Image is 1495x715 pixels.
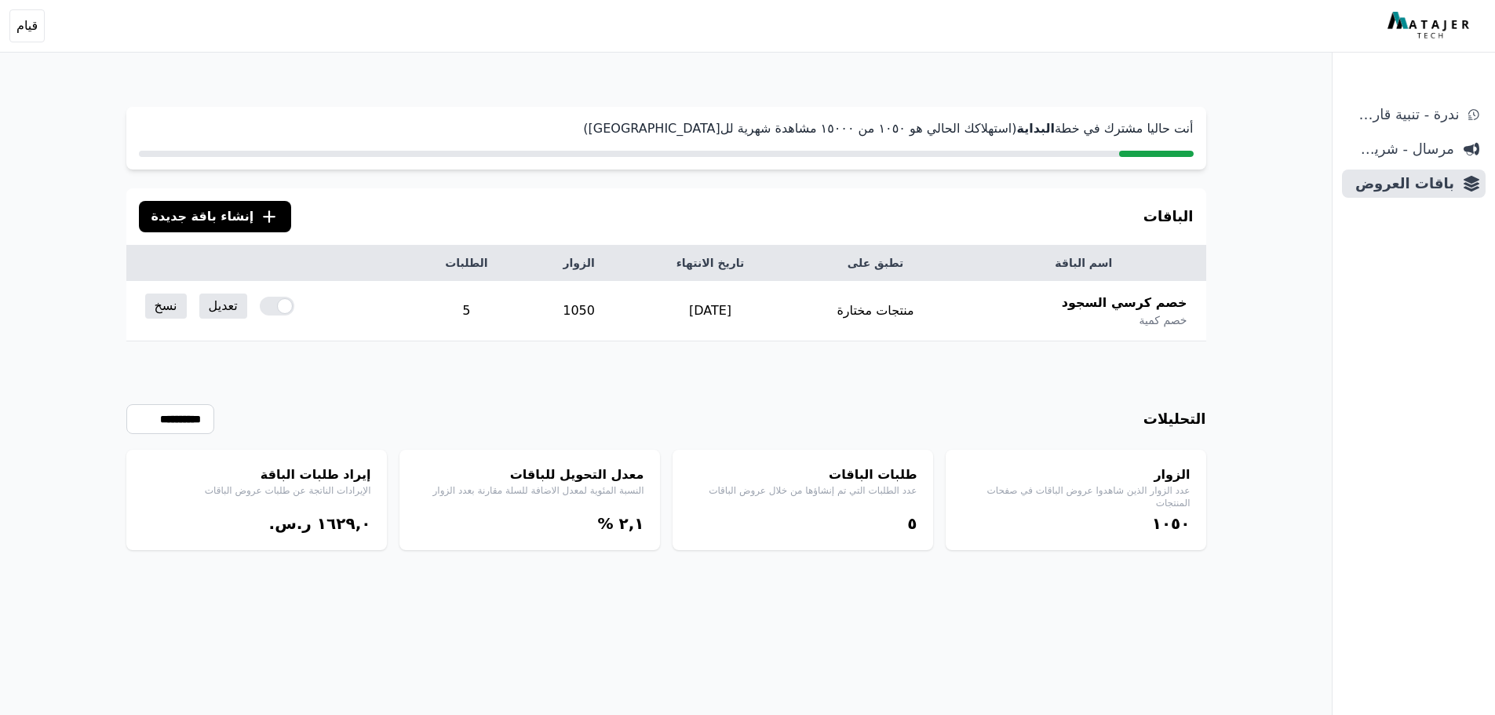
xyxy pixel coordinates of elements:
a: نسخ [145,294,187,319]
th: اسم الباقة [961,246,1205,281]
h4: طلبات الباقات [688,465,917,484]
h4: معدل التحويل للباقات [415,465,644,484]
td: 1050 [527,281,631,341]
button: إنشاء باقة جديدة [139,201,292,232]
span: خصم كمية [1139,312,1187,328]
bdi: ١٦٢٩,۰ [317,514,371,533]
p: الإيرادات الناتجة عن طلبات عروض الباقات [142,484,371,497]
span: قيام [16,16,38,35]
td: 5 [407,281,527,341]
div: ٥ [688,513,917,534]
button: قيام [9,9,45,42]
td: منتجات مختارة [789,281,961,341]
p: عدد الزوار الذين شاهدوا عروض الباقات في صفحات المنتجات [961,484,1191,509]
span: ندرة - تنبية قارب علي النفاذ [1348,104,1459,126]
p: عدد الطلبات التي تم إنشاؤها من خلال عروض الباقات [688,484,917,497]
strong: البداية [1016,121,1054,136]
th: الزوار [527,246,631,281]
span: مرسال - شريط دعاية [1348,138,1454,160]
td: [DATE] [631,281,789,341]
span: باقات العروض [1348,173,1454,195]
p: أنت حاليا مشترك في خطة (استهلاكك الحالي هو ١۰٥۰ من ١٥۰۰۰ مشاهدة شهرية لل[GEOGRAPHIC_DATA]) [139,119,1194,138]
span: خصم كرسي السجود [1062,294,1187,312]
h3: الباقات [1143,206,1194,228]
span: ر.س. [269,514,312,533]
h4: إيراد طلبات الباقة [142,465,371,484]
img: MatajerTech Logo [1387,12,1473,40]
span: % [597,514,613,533]
div: ١۰٥۰ [961,513,1191,534]
th: تاريخ الانتهاء [631,246,789,281]
th: الطلبات [407,246,527,281]
h4: الزوار [961,465,1191,484]
th: تطبق على [789,246,961,281]
p: النسبة المئوية لمعدل الاضافة للسلة مقارنة بعدد الزوار [415,484,644,497]
span: إنشاء باقة جديدة [151,207,254,226]
bdi: ٢,١ [618,514,644,533]
h3: التحليلات [1143,408,1206,430]
a: تعديل [199,294,247,319]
